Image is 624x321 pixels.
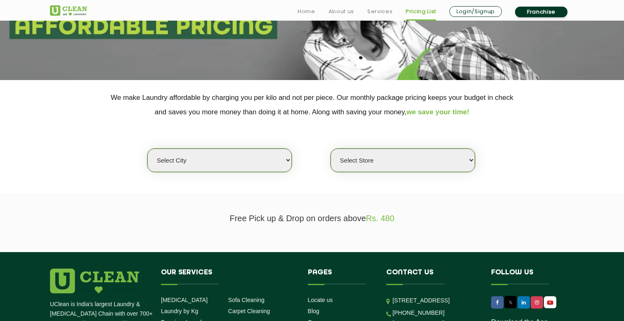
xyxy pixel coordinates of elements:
[329,7,354,17] a: About us
[50,90,574,119] p: We make Laundry affordable by charging you per kilo and not per piece. Our monthly package pricin...
[161,308,198,314] a: Laundry by Kg
[392,309,444,316] a: [PHONE_NUMBER]
[50,5,87,16] img: UClean Laundry and Dry Cleaning
[298,7,315,17] a: Home
[545,298,555,307] img: UClean Laundry and Dry Cleaning
[367,7,392,17] a: Services
[308,297,333,303] a: Locate us
[50,214,574,223] p: Free Pick up & Drop on orders above
[50,269,139,293] img: logo.png
[491,269,564,284] h4: Follow us
[228,308,270,314] a: Carpet Cleaning
[386,269,479,284] h4: Contact us
[392,296,479,305] p: [STREET_ADDRESS]
[308,269,374,284] h4: Pages
[228,297,265,303] a: Sofa Cleaning
[406,7,436,17] a: Pricing List
[515,7,567,17] a: Franchise
[308,308,319,314] a: Blog
[161,269,295,284] h4: Our Services
[407,108,469,116] span: we save your time!
[161,297,208,303] a: [MEDICAL_DATA]
[366,214,395,223] span: Rs. 480
[449,6,502,17] a: Login/Signup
